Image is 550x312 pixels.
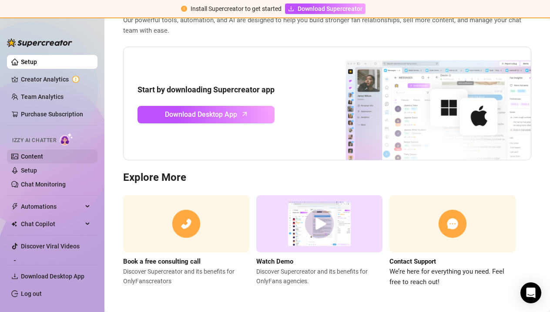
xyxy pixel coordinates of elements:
[520,282,541,303] div: Open Intercom Messenger
[12,136,56,145] span: Izzy AI Chatter
[21,72,91,86] a: Creator Analytics exclamation-circle
[313,47,531,160] img: download app
[285,3,366,14] a: Download Supercreator
[389,267,516,287] span: We’re here for everything you need. Feel free to reach out!
[137,85,275,94] strong: Start by downloading Supercreator app
[21,273,84,280] span: Download Desktop App
[21,243,80,250] a: Discover Viral Videos
[123,5,531,36] span: Welcome to Supercreator - you’ll find here everything you need to manage your OnlyFans agency. Ou...
[21,93,64,100] a: Team Analytics
[123,258,201,265] strong: Book a free consulting call
[21,107,91,121] a: Purchase Subscription
[191,5,282,12] span: Install Supercreator to get started
[240,109,250,119] span: arrow-up
[123,171,531,185] h3: Explore More
[389,195,516,252] img: contact support
[137,106,275,123] a: Download Desktop Apparrow-up
[256,195,382,252] img: supercreator demo
[11,273,18,280] span: download
[21,181,66,188] a: Chat Monitoring
[7,38,72,47] img: logo-BBDzfeDw.svg
[21,217,83,231] span: Chat Copilot
[21,200,83,214] span: Automations
[21,153,43,160] a: Content
[123,267,249,286] span: Discover Supercreator and its benefits for OnlyFans creators
[21,260,44,267] a: Settings
[181,6,187,12] span: exclamation-circle
[389,258,436,265] strong: Contact Support
[11,203,18,210] span: thunderbolt
[123,195,249,252] img: consulting call
[60,133,73,146] img: AI Chatter
[288,6,294,12] span: download
[21,58,37,65] a: Setup
[165,109,237,120] span: Download Desktop App
[21,290,42,297] a: Log out
[298,4,362,14] span: Download Supercreator
[256,258,293,265] strong: Watch Demo
[21,167,37,174] a: Setup
[11,221,17,227] img: Chat Copilot
[256,195,382,287] a: Watch DemoDiscover Supercreator and its benefits for OnlyFans agencies.
[256,267,382,286] span: Discover Supercreator and its benefits for OnlyFans agencies.
[123,195,249,287] a: Book a free consulting callDiscover Supercreator and its benefits for OnlyFanscreators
